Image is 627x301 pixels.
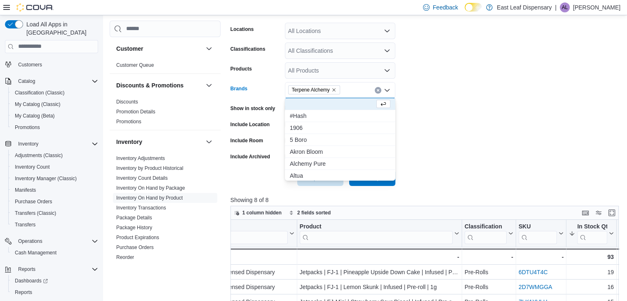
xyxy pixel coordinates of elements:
span: #Hash [290,112,390,120]
a: Inventory Transactions [116,205,166,211]
span: Feedback [433,3,458,12]
span: My Catalog (Beta) [15,113,55,119]
span: Customers [18,61,42,68]
span: Product Expirations [116,234,159,241]
button: Discounts & Promotions [204,80,214,90]
div: - [300,252,459,262]
label: Classifications [230,46,265,52]
a: Manifests [12,185,39,195]
span: Inventory Adjustments [116,155,165,162]
label: Show in stock only [230,105,275,112]
span: Inventory [18,141,38,147]
span: Alchemy Pure [290,160,390,168]
p: Showing 8 of 8 [230,196,623,204]
button: Classification (Classic) [8,87,101,99]
span: Dashboards [12,276,98,286]
button: Catalog [2,75,101,87]
div: Pre-Rolls [465,267,513,277]
label: Products [230,66,252,72]
label: Brands [230,85,247,92]
span: Purchase Orders [15,198,52,205]
button: Operations [2,235,101,247]
span: My Catalog (Classic) [12,99,98,109]
span: 1 column hidden [242,209,282,216]
button: Classification [465,223,513,244]
button: Open list of options [384,67,390,74]
span: Reorder [116,254,134,261]
div: Customer [110,60,221,73]
a: 6DTU4T4C [519,269,548,275]
a: Inventory On Hand by Product [116,195,183,201]
span: Catalog [15,76,98,86]
div: East Leaf Dispensary - A NYS Licensed Dispensary [143,282,294,292]
button: SKU [519,223,564,244]
a: Package History [116,225,152,230]
span: Inventory Count [15,164,50,170]
span: Terpene Alchemy [288,85,340,94]
label: Locations [230,26,254,33]
a: Reorder [116,254,134,260]
a: Customers [15,60,45,70]
a: Customer Queue [116,62,154,68]
button: My Catalog (Classic) [8,99,101,110]
span: Catalog [18,78,35,85]
div: Location [143,223,288,244]
a: Dashboards [12,276,51,286]
label: Include Room [230,137,263,144]
div: Jetpacks | FJ-1 | Lemon Skunk | Infused | Pre-roll | 1g [300,282,459,292]
p: | [555,2,557,12]
button: #Hash [285,110,395,122]
button: Inventory [204,137,214,147]
button: Reports [2,263,101,275]
button: Reports [8,287,101,298]
span: Inventory Manager (Classic) [12,174,98,183]
span: Promotions [116,118,141,125]
a: Purchase Orders [116,245,154,250]
span: Cash Management [15,249,56,256]
button: Open list of options [384,28,390,34]
div: - [519,252,564,262]
button: Customer [204,44,214,54]
div: Location [143,223,288,230]
span: Transfers (Classic) [12,208,98,218]
button: Alchemy Pure [285,158,395,170]
div: 19 [569,267,614,277]
span: Transfers (Classic) [15,210,56,216]
span: AL [562,2,568,12]
button: Inventory [15,139,42,149]
h3: Discounts & Promotions [116,81,183,89]
span: 5 Boro [290,136,390,144]
button: In Stock Qty [569,223,614,244]
a: Transfers (Classic) [12,208,59,218]
label: Include Location [230,121,270,128]
button: My Catalog (Beta) [8,110,101,122]
a: Promotion Details [116,109,155,115]
button: Reports [15,264,39,274]
span: Adjustments (Classic) [15,152,63,159]
a: Package Details [116,215,152,221]
span: 1906 [290,124,390,132]
span: Discounts [116,99,138,105]
button: Manifests [8,184,101,196]
span: Manifests [12,185,98,195]
button: Adjustments (Classic) [8,150,101,161]
span: Akron Bloom [290,148,390,156]
button: Akron Bloom [285,146,395,158]
a: Inventory Count [12,162,53,172]
div: Product [300,223,453,244]
a: Transfers [12,220,39,230]
span: 2 fields sorted [297,209,331,216]
a: Inventory Manager (Classic) [12,174,80,183]
div: SKU URL [519,223,557,244]
button: 1 column hidden [231,208,285,218]
span: Reports [15,289,32,296]
span: Promotion Details [116,108,155,115]
span: Package History [116,224,152,231]
span: My Catalog (Classic) [15,101,61,108]
div: Discounts & Promotions [110,97,221,130]
button: Open list of options [384,47,390,54]
button: 2 fields sorted [286,208,334,218]
div: Jetpacks | FJ-1 | Pineapple Upside Down Cake | Infused | Pre-roll | 1g [300,267,459,277]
